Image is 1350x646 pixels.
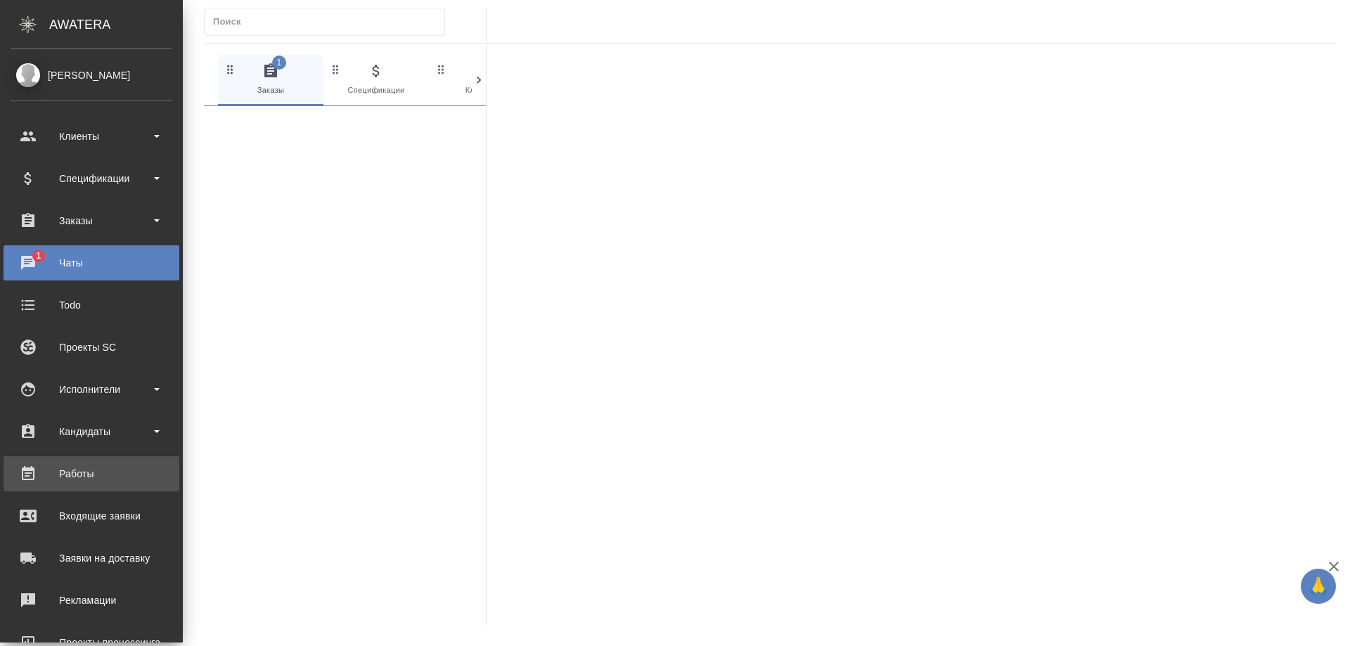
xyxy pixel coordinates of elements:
[329,63,342,76] svg: Зажми и перетащи, чтобы поменять порядок вкладок
[435,63,529,97] span: Клиенты
[11,505,172,527] div: Входящие заявки
[11,421,172,442] div: Кандидаты
[4,288,179,323] a: Todo
[11,252,172,273] div: Чаты
[4,498,179,534] a: Входящие заявки
[4,456,179,491] a: Работы
[27,249,49,263] span: 1
[4,583,179,618] a: Рекламации
[11,337,172,358] div: Проекты SC
[4,541,179,576] a: Заявки на доставку
[11,379,172,400] div: Исполнители
[11,126,172,147] div: Клиенты
[1306,571,1330,601] span: 🙏
[11,548,172,569] div: Заявки на доставку
[213,12,444,32] input: Поиск
[49,11,183,39] div: AWATERA
[224,63,318,97] span: Заказы
[329,63,423,97] span: Спецификации
[11,67,172,83] div: [PERSON_NAME]
[4,245,179,280] a: 1Чаты
[4,330,179,365] a: Проекты SC
[435,63,448,76] svg: Зажми и перетащи, чтобы поменять порядок вкладок
[224,63,237,76] svg: Зажми и перетащи, чтобы поменять порядок вкладок
[11,168,172,189] div: Спецификации
[272,56,286,70] span: 1
[11,590,172,611] div: Рекламации
[1301,569,1336,604] button: 🙏
[11,295,172,316] div: Todo
[11,463,172,484] div: Работы
[11,210,172,231] div: Заказы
